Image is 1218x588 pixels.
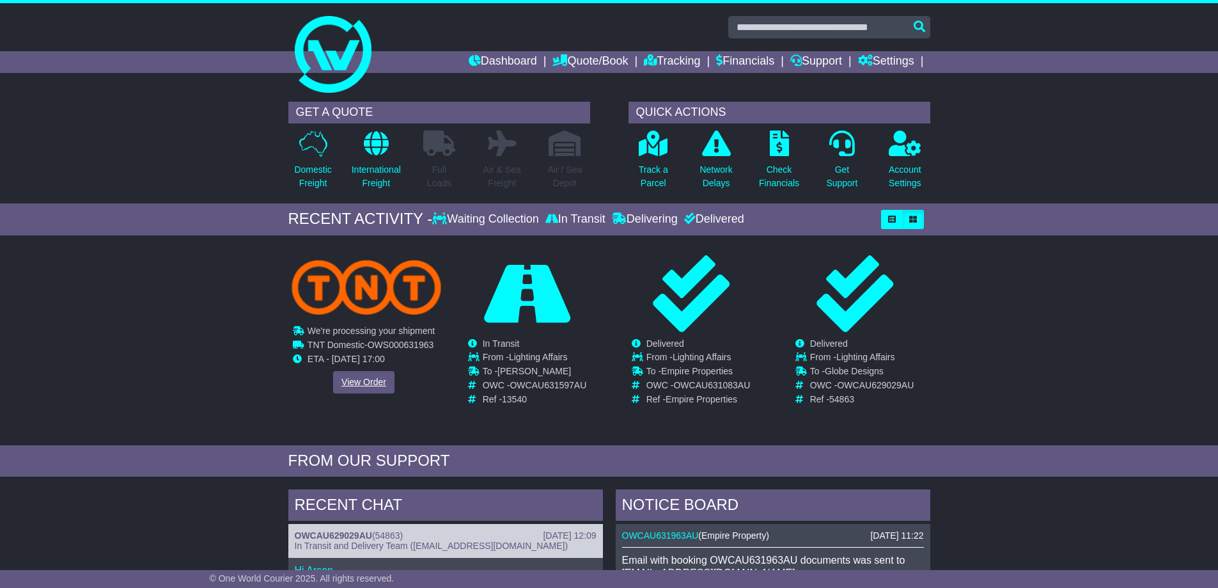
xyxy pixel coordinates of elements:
p: Email with booking OWCAU631963AU documents was sent to [EMAIL_ADDRESS][DOMAIN_NAME]. [622,554,924,578]
span: We're processing your shipment [307,326,434,336]
a: Support [790,51,842,73]
div: FROM OUR SUPPORT [288,452,930,470]
a: GetSupport [825,130,858,197]
span: 13540 [502,394,527,404]
div: Waiting Collection [432,212,542,226]
p: Full Loads [423,163,455,190]
p: Get Support [826,163,857,190]
p: Domestic Freight [294,163,331,190]
td: OWC - [483,380,587,394]
td: Ref - [646,394,751,405]
a: OWCAU631963AU [622,530,699,541]
div: NOTICE BOARD [616,489,930,524]
a: Financials [716,51,774,73]
div: Delivered [681,212,744,226]
p: International Freight [352,163,401,190]
a: NetworkDelays [699,130,733,197]
a: AccountSettings [888,130,922,197]
p: Check Financials [759,163,799,190]
a: CheckFinancials [758,130,800,197]
span: Lighting Affairs [509,352,568,362]
a: Quote/Book [552,51,628,73]
td: Ref - [483,394,587,405]
div: QUICK ACTIONS [629,102,930,123]
div: ( ) [295,530,597,541]
td: To - [810,366,914,380]
p: Air / Sea Depot [548,163,582,190]
span: Globe Designs [825,366,884,376]
div: [DATE] 12:09 [543,530,596,541]
div: ( ) [622,530,924,541]
span: 54863 [375,530,400,541]
span: Delivered [810,338,848,349]
td: From - [483,352,587,366]
div: RECENT CHAT [288,489,603,524]
a: Track aParcel [638,130,669,197]
span: OWCAU631597AU [510,380,586,390]
span: TNT Domestic [307,339,364,349]
span: Empire Property [701,530,766,541]
span: © One World Courier 2025. All rights reserved. [210,573,394,584]
span: ETA - [DATE] 17:00 [307,353,384,363]
td: Ref - [810,394,914,405]
div: Delivering [609,212,681,226]
a: Settings [858,51,914,73]
a: Tracking [644,51,700,73]
span: Delivered [646,338,684,349]
td: - [307,339,434,353]
p: Air & Sea Freight [483,163,521,190]
a: View Order [333,371,394,393]
span: In Transit and Delivery Team ([EMAIL_ADDRESS][DOMAIN_NAME]) [295,541,568,551]
span: [PERSON_NAME] [497,366,571,376]
a: Dashboard [469,51,537,73]
span: Empire Properties [666,394,737,404]
div: RECENT ACTIVITY - [288,210,433,228]
a: InternationalFreight [351,130,402,197]
td: From - [646,352,751,366]
span: 54863 [829,394,854,404]
p: Network Delays [699,163,732,190]
img: TNT_Domestic.png [291,260,441,315]
div: [DATE] 11:22 [870,530,923,541]
p: Hi Arsen, [295,564,597,576]
td: From - [810,352,914,366]
p: Track a Parcel [639,163,668,190]
span: OWCAU631083AU [673,380,750,390]
span: Empire Properties [661,366,733,376]
span: OWS000631963 [367,339,433,349]
td: OWC - [646,380,751,394]
a: DomesticFreight [293,130,332,197]
span: In Transit [483,338,520,349]
a: OWCAU629029AU [295,530,372,541]
td: OWC - [810,380,914,394]
td: To - [646,366,751,380]
span: Lighting Affairs [673,352,731,362]
td: To - [483,366,587,380]
span: Lighting Affairs [836,352,895,362]
p: Account Settings [889,163,921,190]
div: GET A QUOTE [288,102,590,123]
span: OWCAU629029AU [837,380,914,390]
div: In Transit [542,212,609,226]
